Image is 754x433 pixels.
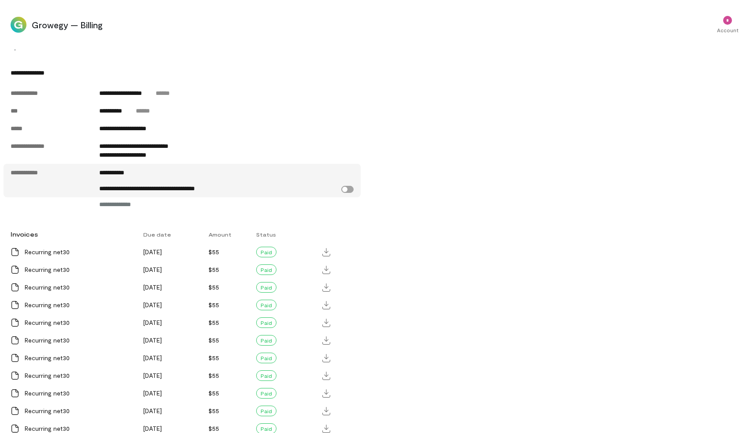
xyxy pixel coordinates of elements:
[256,282,276,293] div: Paid
[256,406,276,416] div: Paid
[25,336,133,345] div: Recurring net30
[25,407,133,415] div: Recurring net30
[25,318,133,327] div: Recurring net30
[25,354,133,362] div: Recurring net30
[143,372,162,379] span: [DATE]
[209,354,219,361] span: $55
[32,19,706,31] span: Growegy — Billing
[143,425,162,432] span: [DATE]
[717,26,739,34] div: Account
[25,283,133,292] div: Recurring net30
[209,336,219,344] span: $55
[209,407,219,414] span: $55
[209,248,219,256] span: $55
[25,389,133,398] div: Recurring net30
[209,372,219,379] span: $55
[209,283,219,291] span: $55
[256,335,276,346] div: Paid
[5,226,138,243] div: Invoices
[143,407,162,414] span: [DATE]
[209,319,219,326] span: $55
[209,389,219,397] span: $55
[138,226,203,242] div: Due date
[712,9,743,41] div: *Account
[143,354,162,361] span: [DATE]
[143,266,162,273] span: [DATE]
[25,371,133,380] div: Recurring net30
[256,300,276,310] div: Paid
[143,319,162,326] span: [DATE]
[256,247,276,257] div: Paid
[25,301,133,309] div: Recurring net30
[209,425,219,432] span: $55
[143,283,162,291] span: [DATE]
[256,388,276,399] div: Paid
[256,353,276,363] div: Paid
[25,265,133,274] div: Recurring net30
[25,248,133,256] div: Recurring net30
[209,301,219,309] span: $55
[143,389,162,397] span: [DATE]
[143,301,162,309] span: [DATE]
[256,317,276,328] div: Paid
[256,370,276,381] div: Paid
[25,424,133,433] div: Recurring net30
[251,226,319,242] div: Status
[256,264,276,275] div: Paid
[203,226,251,242] div: Amount
[209,266,219,273] span: $55
[143,336,162,344] span: [DATE]
[143,248,162,256] span: [DATE]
